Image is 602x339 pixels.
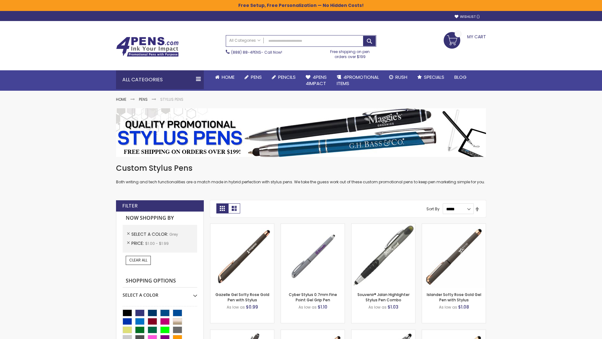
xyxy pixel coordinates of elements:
[351,330,415,335] a: Minnelli Softy Pen with Stylus - Laser Engraved-Grey
[227,304,245,310] span: As low as
[231,50,261,55] a: (888) 88-4PENS
[116,163,486,173] h1: Custom Stylus Pens
[337,74,379,87] span: 4PROMOTIONAL ITEMS
[449,70,472,84] a: Blog
[427,292,481,302] a: Islander Softy Rose Gold Gel Pen with Stylus
[116,37,179,57] img: 4Pens Custom Pens and Promotional Products
[246,304,258,310] span: $0.99
[298,304,317,310] span: As low as
[131,240,145,246] span: Price
[116,108,486,157] img: Stylus Pens
[458,304,469,310] span: $1.08
[251,74,262,80] span: Pens
[215,292,269,302] a: Gazelle Gel Softy Rose Gold Pen with Stylus
[351,223,415,229] a: Souvenir® Jalan Highlighter Stylus Pen Combo-Grey
[422,330,486,335] a: Islander Softy Rose Gold Gel Pen with Stylus - ColorJet Imprint-Grey
[123,274,197,288] strong: Shopping Options
[231,50,282,55] span: - Call Now!
[210,223,274,229] a: Gazelle Gel Softy Rose Gold Pen with Stylus-Grey
[145,241,169,246] span: $1.00 - $1.99
[226,35,264,46] a: All Categories
[281,224,345,288] img: Cyber Stylus 0.7mm Fine Point Gel Grip Pen-Grey
[210,224,274,288] img: Gazelle Gel Softy Rose Gold Pen with Stylus-Grey
[455,14,480,19] a: Wishlist
[129,257,147,263] span: Clear All
[216,203,228,213] strong: Grid
[424,74,444,80] span: Specials
[301,70,332,91] a: 4Pens4impact
[395,74,407,80] span: Rush
[267,70,301,84] a: Pencils
[123,212,197,225] strong: Now Shopping by
[210,70,240,84] a: Home
[139,97,148,102] a: Pens
[357,292,409,302] a: Souvenir® Jalan Highlighter Stylus Pen Combo
[169,232,178,237] span: Grey
[422,224,486,288] img: Islander Softy Rose Gold Gel Pen with Stylus-Grey
[351,224,415,288] img: Souvenir® Jalan Highlighter Stylus Pen Combo-Grey
[426,206,440,212] label: Sort By
[116,97,126,102] a: Home
[422,223,486,229] a: Islander Softy Rose Gold Gel Pen with Stylus-Grey
[318,304,327,310] span: $1.10
[116,70,204,89] div: All Categories
[240,70,267,84] a: Pens
[126,256,151,265] a: Clear All
[210,330,274,335] a: Custom Soft Touch® Metal Pens with Stylus-Grey
[332,70,384,91] a: 4PROMOTIONALITEMS
[281,330,345,335] a: Gazelle Gel Softy Rose Gold Pen with Stylus - ColorJet-Grey
[368,304,387,310] span: As low as
[281,223,345,229] a: Cyber Stylus 0.7mm Fine Point Gel Grip Pen-Grey
[160,97,183,102] strong: Stylus Pens
[229,38,261,43] span: All Categories
[131,231,169,237] span: Select A Color
[278,74,296,80] span: Pencils
[384,70,412,84] a: Rush
[412,70,449,84] a: Specials
[439,304,457,310] span: As low as
[306,74,327,87] span: 4Pens 4impact
[116,163,486,185] div: Both writing and tech functionalities are a match made in hybrid perfection with stylus pens. We ...
[123,288,197,298] div: Select A Color
[454,74,467,80] span: Blog
[222,74,235,80] span: Home
[324,47,377,59] div: Free shipping on pen orders over $199
[388,304,399,310] span: $1.03
[122,202,138,209] strong: Filter
[289,292,337,302] a: Cyber Stylus 0.7mm Fine Point Gel Grip Pen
